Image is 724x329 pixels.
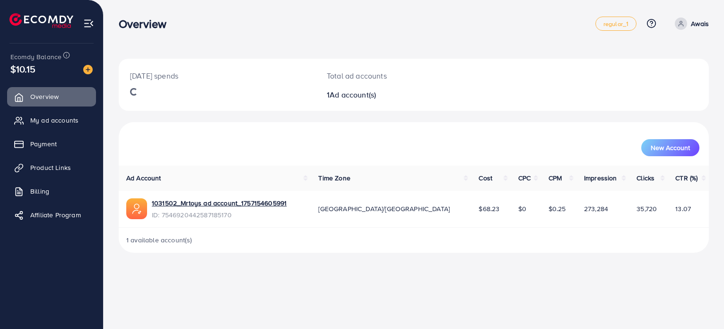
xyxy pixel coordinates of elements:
[83,18,94,29] img: menu
[330,89,376,100] span: Ad account(s)
[671,18,709,30] a: Awais
[637,204,657,213] span: 35,720
[152,210,287,220] span: ID: 7546920442587185170
[651,144,690,151] span: New Account
[595,17,637,31] a: regular_1
[7,158,96,177] a: Product Links
[691,18,709,29] p: Awais
[126,198,147,219] img: ic-ads-acc.e4c84228.svg
[7,134,96,153] a: Payment
[30,116,79,125] span: My ad accounts
[637,173,654,183] span: Clicks
[675,173,698,183] span: CTR (%)
[152,198,287,208] a: 1031502_Mrtoys ad account_1757154605991
[7,111,96,130] a: My ad accounts
[518,204,526,213] span: $0
[9,13,73,28] img: logo
[30,139,57,149] span: Payment
[10,62,35,76] span: $10.15
[83,65,93,74] img: image
[126,173,161,183] span: Ad Account
[10,52,61,62] span: Ecomdy Balance
[549,204,566,213] span: $0.25
[327,90,452,99] h2: 1
[479,204,499,213] span: $68.23
[7,87,96,106] a: Overview
[126,235,192,245] span: 1 available account(s)
[675,204,691,213] span: 13.07
[30,92,59,101] span: Overview
[318,204,450,213] span: [GEOGRAPHIC_DATA]/[GEOGRAPHIC_DATA]
[584,173,617,183] span: Impression
[603,21,628,27] span: regular_1
[549,173,562,183] span: CPM
[30,187,49,196] span: Billing
[30,210,81,220] span: Affiliate Program
[327,70,452,81] p: Total ad accounts
[318,173,350,183] span: Time Zone
[641,139,699,156] button: New Account
[584,204,608,213] span: 273,284
[479,173,492,183] span: Cost
[30,163,71,172] span: Product Links
[130,70,304,81] p: [DATE] spends
[7,182,96,201] a: Billing
[518,173,531,183] span: CPC
[7,205,96,224] a: Affiliate Program
[119,17,174,31] h3: Overview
